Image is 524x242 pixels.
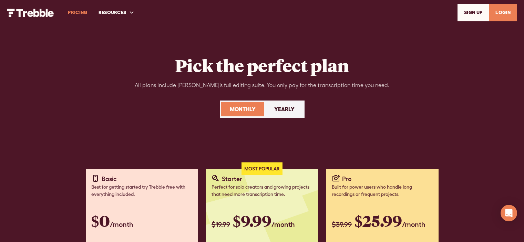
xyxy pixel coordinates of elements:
span: /month [271,220,295,228]
span: $25.99 [355,210,402,231]
div: Best for getting started try Trebble free with everything included. [91,183,192,198]
a: home [7,8,54,17]
div: RESOURCES [99,9,126,16]
a: Monthly [221,102,264,116]
div: Basic [102,174,117,183]
img: Trebble Logo - AI Podcast Editor [7,9,54,17]
span: $39.99 [332,220,352,228]
div: All plans include [PERSON_NAME]’s full editing suite. You only pay for the transcription time you... [135,81,389,90]
a: LOGIN [489,4,517,21]
div: Pro [342,174,351,183]
a: Yearly [266,102,303,116]
span: /month [402,220,425,228]
span: $0 [91,210,110,231]
h2: Pick the perfect plan [175,55,349,76]
div: Perfect for solo creators and growing projects that need more transcription time. [212,183,312,198]
div: Built for power users who handle long recordings or frequent projects. [332,183,433,198]
span: $9.99 [233,210,271,231]
div: Most Popular [242,162,282,175]
div: Monthly [230,105,256,113]
div: Open Intercom Messenger [501,205,517,221]
div: Yearly [274,105,295,113]
span: /month [110,220,133,228]
a: PRICING [62,1,93,24]
span: $19.99 [212,220,230,228]
div: RESOURCES [93,1,140,24]
a: SIGn UP [458,4,489,21]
